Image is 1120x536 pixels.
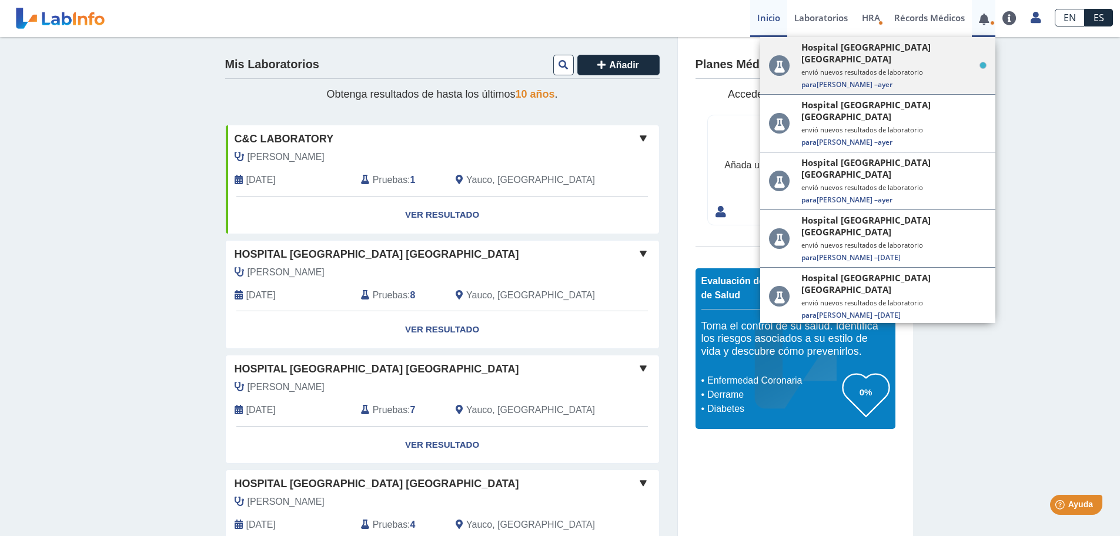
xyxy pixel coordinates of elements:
[801,195,817,205] span: Para
[701,276,804,300] span: Evaluación de Riesgos de Salud
[696,58,783,72] h4: Planes Médicos
[878,252,901,262] span: [DATE]
[878,310,901,320] span: [DATE]
[373,518,407,532] span: Pruebas
[728,88,862,100] span: Accede y maneja sus planes
[248,380,325,394] span: Martinez Suarez, Victor
[466,518,595,532] span: Yauco, PR
[235,476,519,492] span: Hospital [GEOGRAPHIC_DATA] [GEOGRAPHIC_DATA]
[246,173,276,187] span: 2022-06-29
[801,252,987,262] span: [PERSON_NAME] –
[373,403,407,417] span: Pruebas
[878,137,892,147] span: ayer
[801,68,987,76] small: envió nuevos resultados de laboratorio
[235,131,334,147] span: C&C Laboratory
[235,247,519,262] span: Hospital [GEOGRAPHIC_DATA] [GEOGRAPHIC_DATA]
[373,288,407,302] span: Pruebas
[246,403,276,417] span: 2025-07-26
[701,320,890,358] h5: Toma el control de su salud. Identifica los riesgos asociados a su estilo de vida y descubre cómo...
[704,388,842,402] li: Derrame
[801,41,976,65] span: Hospital [GEOGRAPHIC_DATA] [GEOGRAPHIC_DATA]
[1055,9,1085,26] a: EN
[226,427,659,464] a: Ver Resultado
[724,158,865,172] div: Añada una tarjeta para comenzar.
[352,518,447,532] div: :
[246,288,276,302] span: 2025-08-16
[704,402,842,416] li: Diabetes
[878,195,892,205] span: ayer
[801,214,976,238] span: Hospital [GEOGRAPHIC_DATA] [GEOGRAPHIC_DATA]
[326,88,557,100] span: Obtenga resultados de hasta los últimos .
[801,79,987,89] span: [PERSON_NAME] –
[248,495,325,509] span: Rodriguez Ramos, Ulises
[862,12,880,24] span: HRA
[801,79,817,89] span: Para
[878,79,892,89] span: ayer
[801,125,987,134] small: envió nuevos resultados de laboratorio
[801,310,817,320] span: Para
[248,265,325,279] span: Velez Ramirez, Gisela
[801,157,976,180] span: Hospital [GEOGRAPHIC_DATA] [GEOGRAPHIC_DATA]
[226,197,659,234] a: Ver Resultado
[801,310,987,320] span: [PERSON_NAME] –
[1015,490,1107,523] iframe: Help widget launcher
[410,520,416,530] b: 4
[373,173,407,187] span: Pruebas
[801,183,987,192] small: envió nuevos resultados de laboratorio
[801,195,987,205] span: [PERSON_NAME] –
[466,288,595,302] span: Yauco, PR
[801,298,987,307] small: envió nuevos resultados de laboratorio
[842,385,890,399] h3: 0%
[801,99,976,122] span: Hospital [GEOGRAPHIC_DATA] [GEOGRAPHIC_DATA]
[226,311,659,348] a: Ver Resultado
[801,241,987,249] small: envió nuevos resultados de laboratorio
[801,137,987,147] span: [PERSON_NAME] –
[225,58,319,72] h4: Mis Laboratorios
[246,518,276,532] span: 2025-07-05
[704,374,842,388] li: Enfermedad Coronaria
[352,403,447,417] div: :
[352,173,447,187] div: :
[410,405,416,415] b: 7
[609,60,639,70] span: Añadir
[410,290,416,300] b: 8
[466,403,595,417] span: Yauco, PR
[352,288,447,302] div: :
[235,361,519,377] span: Hospital [GEOGRAPHIC_DATA] [GEOGRAPHIC_DATA]
[248,150,325,164] span: Velez Ramirez, Gisela
[1085,9,1113,26] a: ES
[801,137,817,147] span: Para
[466,173,595,187] span: Yauco, PR
[516,88,555,100] span: 10 años
[410,175,416,185] b: 1
[577,55,660,75] button: Añadir
[801,272,976,295] span: Hospital [GEOGRAPHIC_DATA] [GEOGRAPHIC_DATA]
[801,252,817,262] span: Para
